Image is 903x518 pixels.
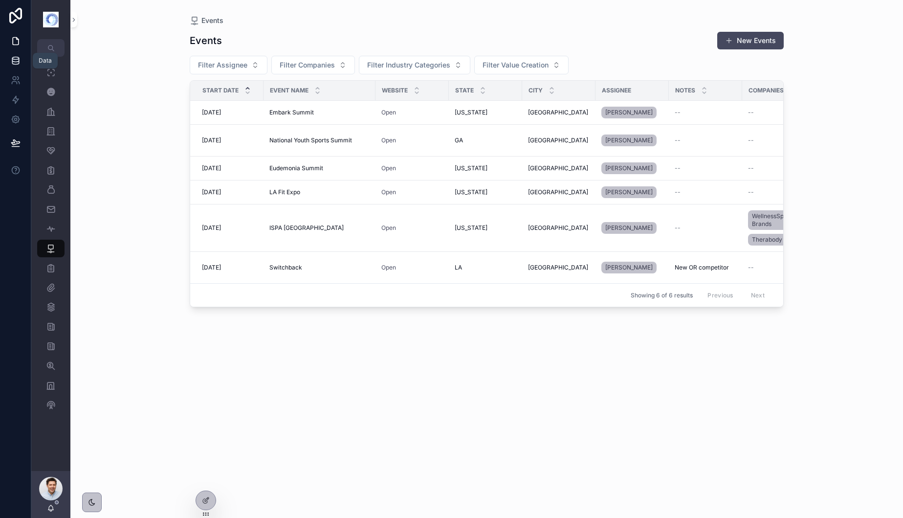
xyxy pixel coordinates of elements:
span: Filter Companies [280,60,335,70]
a: Open [381,224,443,232]
span: -- [748,136,754,144]
span: [DATE] [202,164,221,172]
span: New OR competitor [675,264,729,271]
span: [PERSON_NAME] [605,188,653,196]
a: [PERSON_NAME] [601,262,657,273]
a: Eudemonia Summit [269,164,370,172]
a: Open [381,188,443,196]
span: [DATE] [202,264,221,271]
span: Filter Value Creation [483,60,549,70]
a: Therabody [748,234,786,246]
a: [GEOGRAPHIC_DATA] [528,224,590,232]
span: -- [748,264,754,271]
span: [GEOGRAPHIC_DATA] [528,188,588,196]
span: [PERSON_NAME] [605,109,653,116]
a: WellnessSpace BrandsTherabody [748,208,810,248]
a: [GEOGRAPHIC_DATA] [528,164,590,172]
span: [GEOGRAPHIC_DATA] [528,164,588,172]
span: GA [455,136,463,144]
span: [PERSON_NAME] [605,264,653,271]
span: [PERSON_NAME] [605,224,653,232]
span: -- [675,164,681,172]
button: Select Button [359,56,470,74]
a: LA [455,264,516,271]
span: LA Fit Expo [269,188,300,196]
a: [DATE] [202,164,258,172]
span: Showing 6 of 6 results [631,292,693,299]
a: Open [381,109,396,116]
a: [PERSON_NAME] [601,186,657,198]
a: -- [748,136,810,144]
a: [PERSON_NAME] [601,260,663,275]
span: ISPA [GEOGRAPHIC_DATA] [269,224,344,232]
span: Start Date [202,87,239,94]
a: New OR competitor [675,264,736,271]
a: [PERSON_NAME] [601,184,663,200]
a: [DATE] [202,224,258,232]
span: WellnessSpace Brands [752,212,802,228]
a: -- [675,224,736,232]
span: Notes [675,87,695,94]
a: Open [381,264,396,271]
span: [PERSON_NAME] [605,164,653,172]
span: [GEOGRAPHIC_DATA] [528,224,588,232]
a: ISPA [GEOGRAPHIC_DATA] [269,224,370,232]
a: [GEOGRAPHIC_DATA] [528,136,590,144]
a: Open [381,224,396,231]
span: -- [675,224,681,232]
a: [PERSON_NAME] [601,107,657,118]
a: -- [675,188,736,196]
span: Filter Assignee [198,60,247,70]
span: Events [201,16,223,25]
span: -- [748,164,754,172]
img: App logo [43,12,59,27]
a: [GEOGRAPHIC_DATA] [528,109,590,116]
span: City [529,87,543,94]
button: Select Button [271,56,355,74]
span: -- [675,136,681,144]
h1: Events [190,34,222,47]
a: [GEOGRAPHIC_DATA] [528,188,590,196]
div: Data [39,57,52,65]
span: [US_STATE] [455,224,487,232]
a: [DATE] [202,136,258,144]
a: [PERSON_NAME] [601,160,663,176]
a: [US_STATE] [455,164,516,172]
a: [DATE] [202,264,258,271]
button: Select Button [190,56,267,74]
a: Open [381,109,443,116]
span: [US_STATE] [455,188,487,196]
a: Open [381,188,396,196]
div: scrollable content [31,57,70,427]
a: National Youth Sports Summit [269,136,370,144]
button: New Events [717,32,784,49]
a: GA [455,136,516,144]
a: LA Fit Expo [269,188,370,196]
a: Open [381,264,443,271]
a: -- [748,188,810,196]
a: [US_STATE] [455,109,516,116]
span: -- [675,188,681,196]
span: [GEOGRAPHIC_DATA] [528,264,588,271]
span: Event Name [270,87,308,94]
span: Filter Industry Categories [367,60,450,70]
a: [PERSON_NAME] [601,162,657,174]
span: [DATE] [202,188,221,196]
span: Website [382,87,408,94]
a: -- [675,136,736,144]
a: [DATE] [202,188,258,196]
a: [PERSON_NAME] [601,105,663,120]
span: [PERSON_NAME] [605,136,653,144]
span: Assignee [602,87,631,94]
a: [US_STATE] [455,188,516,196]
span: [US_STATE] [455,164,487,172]
span: Switchback [269,264,302,271]
span: [GEOGRAPHIC_DATA] [528,136,588,144]
a: Events [190,16,223,25]
a: Switchback [269,264,370,271]
a: [PERSON_NAME] [601,133,663,148]
span: [US_STATE] [455,109,487,116]
span: Companies [749,87,784,94]
span: National Youth Sports Summit [269,136,352,144]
